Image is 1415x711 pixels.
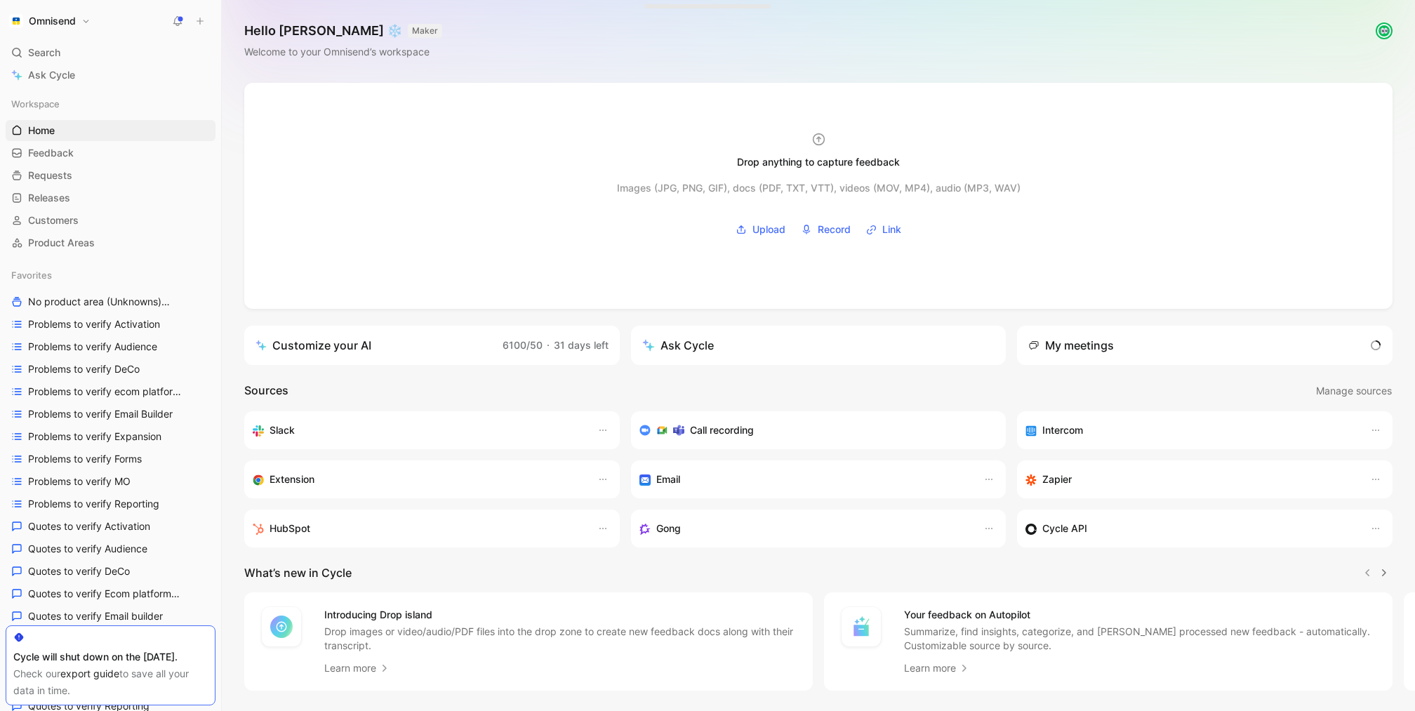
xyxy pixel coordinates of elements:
div: Sync your customers, send feedback and get updates in Intercom [1025,422,1356,439]
h3: Call recording [690,422,754,439]
span: · [547,339,550,351]
p: Summarize, find insights, categorize, and [PERSON_NAME] processed new feedback - automatically. C... [904,625,1376,653]
span: Product Areas [28,236,95,250]
img: avatar [1377,24,1391,38]
div: Customize your AI [255,337,371,354]
a: Problems to verify ecom platforms [6,381,215,402]
a: Customize your AI6100/50·31 days left [244,326,620,365]
div: Capture feedback from your incoming calls [639,520,970,537]
h3: HubSpot [270,520,310,537]
h3: Intercom [1042,422,1083,439]
a: Problems to verify DeCo [6,359,215,380]
button: Record [796,219,856,240]
span: Workspace [11,97,60,111]
div: Capture feedback from anywhere on the web [253,471,583,488]
img: Omnisend [9,14,23,28]
span: Problems to verify DeCo [28,362,140,376]
a: Customers [6,210,215,231]
a: Quotes to verify Activation [6,516,215,537]
h3: Cycle API [1042,520,1087,537]
a: Product Areas [6,232,215,253]
div: Record & transcribe meetings from Zoom, Meet & Teams. [639,422,987,439]
a: Problems to verify Forms [6,448,215,470]
span: Problems to verify Audience [28,340,157,354]
span: Home [28,124,55,138]
span: Feedback [28,146,74,160]
a: Quotes to verify Email builder [6,606,215,627]
span: 6100/50 [503,339,543,351]
h3: Slack [270,422,295,439]
span: Upload [752,221,785,238]
a: Feedback [6,142,215,164]
div: Cycle will shut down on the [DATE]. [13,649,208,665]
a: Problems to verify Reporting [6,493,215,514]
h2: What’s new in Cycle [244,564,352,581]
div: Ask Cycle [642,337,714,354]
h3: Gong [656,520,681,537]
div: Sync customers & send feedback from custom sources. Get inspired by our favorite use case [1025,520,1356,537]
button: Ask Cycle [631,326,1007,365]
a: Problems to verify Activation [6,314,215,335]
span: Other [167,297,189,307]
div: My meetings [1028,337,1114,354]
span: Requests [28,168,72,182]
a: Requests [6,165,215,186]
h4: Your feedback on Autopilot [904,606,1376,623]
span: Quotes to verify DeCo [28,564,130,578]
span: No product area (Unknowns) [28,295,180,310]
a: Problems to verify Expansion [6,426,215,447]
div: Favorites [6,265,215,286]
h1: Hello [PERSON_NAME] ❄️ [244,22,442,39]
h4: Introducing Drop island [324,606,796,623]
p: Drop images or video/audio/PDF files into the drop zone to create new feedback docs along with th... [324,625,796,653]
span: Favorites [11,268,52,282]
button: Manage sources [1315,382,1393,400]
a: Quotes to verify Audience [6,538,215,559]
div: Drop anything to capture feedback [737,154,900,171]
span: Search [28,44,60,61]
span: Problems to verify Email Builder [28,407,173,421]
a: No product area (Unknowns)Other [6,291,215,312]
div: Sync your customers, send feedback and get updates in Slack [253,422,583,439]
span: Other [182,589,204,599]
span: Problems to verify ecom platforms [28,385,184,399]
a: Quotes to verify DeCo [6,561,215,582]
h3: Extension [270,471,314,488]
a: Problems to verify MO [6,471,215,492]
div: Forward emails to your feedback inbox [639,471,970,488]
h1: Omnisend [29,15,76,27]
div: Capture feedback from thousands of sources with Zapier (survey results, recordings, sheets, etc). [1025,471,1356,488]
span: Problems to verify Activation [28,317,160,331]
span: Problems to verify Expansion [28,430,161,444]
button: Upload [731,219,790,240]
a: Ask Cycle [6,65,215,86]
button: Link [861,219,906,240]
a: Releases [6,187,215,208]
div: Workspace [6,93,215,114]
a: Problems to verify Audience [6,336,215,357]
button: OmnisendOmnisend [6,11,94,31]
a: Learn more [324,660,390,677]
span: Quotes to verify Email builder [28,609,163,623]
span: Customers [28,213,79,227]
div: Search [6,42,215,63]
span: Releases [28,191,70,205]
span: 31 days left [554,339,609,351]
a: Quotes to verify Ecom platformsOther [6,583,215,604]
h2: Sources [244,382,288,400]
span: Ask Cycle [28,67,75,84]
a: Learn more [904,660,970,677]
div: Images (JPG, PNG, GIF), docs (PDF, TXT, VTT), videos (MOV, MP4), audio (MP3, WAV) [617,180,1021,197]
span: Problems to verify Reporting [28,497,159,511]
div: Check our to save all your data in time. [13,665,208,699]
h3: Zapier [1042,471,1072,488]
a: export guide [60,667,119,679]
span: Manage sources [1316,383,1392,399]
span: Problems to verify Forms [28,452,142,466]
span: Quotes to verify Audience [28,542,147,556]
span: Quotes to verify Ecom platforms [28,587,182,602]
div: Welcome to your Omnisend’s workspace [244,44,442,60]
a: Home [6,120,215,141]
button: MAKER [408,24,442,38]
h3: Email [656,471,680,488]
